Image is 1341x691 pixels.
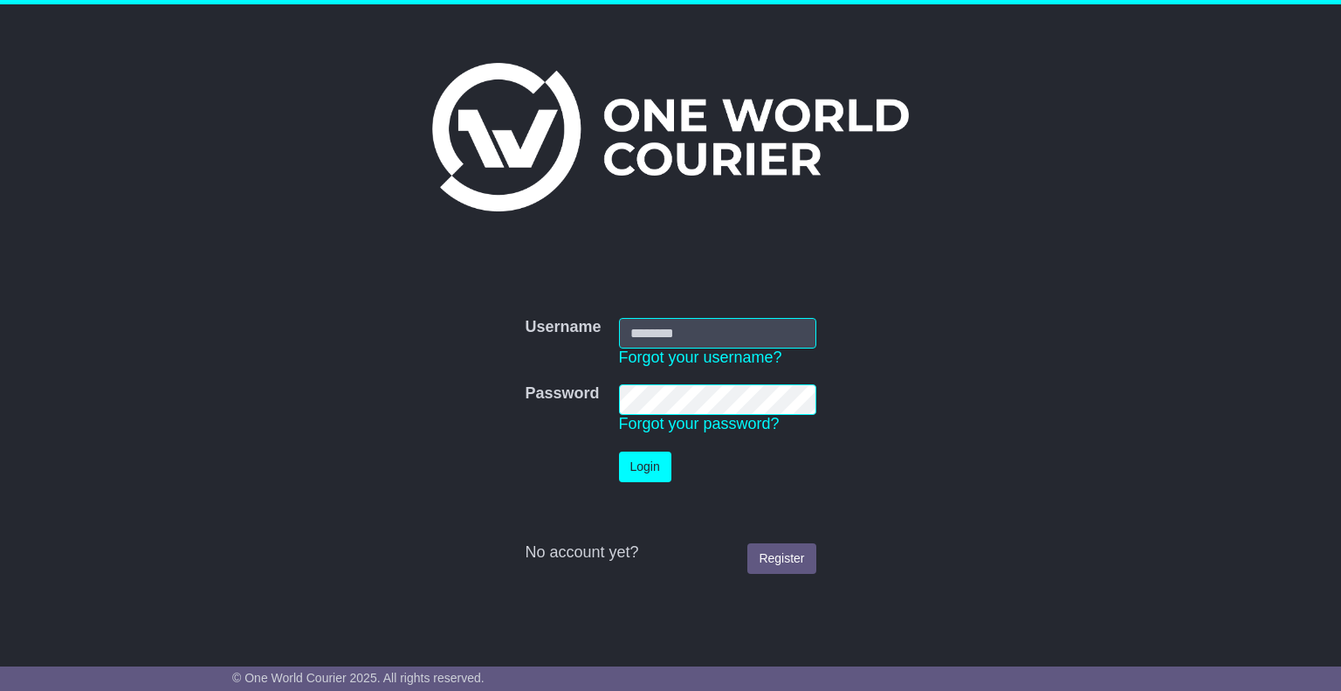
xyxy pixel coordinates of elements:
[232,671,485,685] span: © One World Courier 2025. All rights reserved.
[619,452,671,482] button: Login
[619,349,782,366] a: Forgot your username?
[525,543,815,563] div: No account yet?
[525,384,599,404] label: Password
[619,415,780,432] a: Forgot your password?
[525,318,601,337] label: Username
[747,543,815,574] a: Register
[432,63,909,211] img: One World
